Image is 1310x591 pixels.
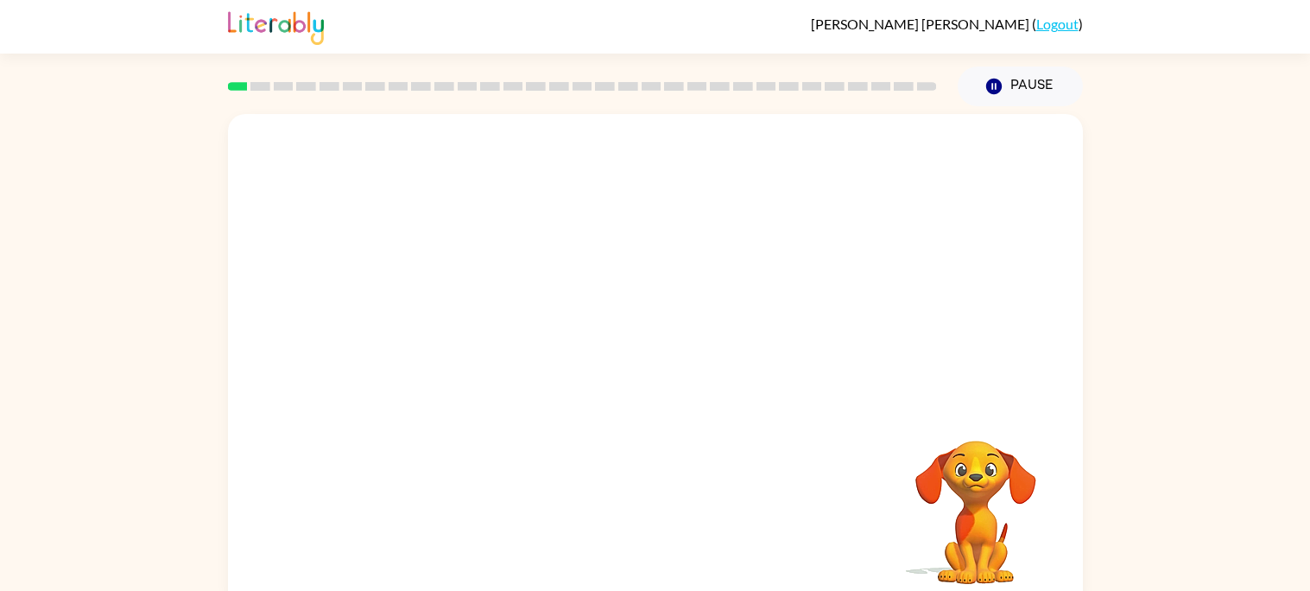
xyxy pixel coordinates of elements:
video: Your browser must support playing .mp4 files to use Literably. Please try using another browser. [889,414,1062,587]
a: Logout [1036,16,1079,32]
div: ( ) [811,16,1083,32]
button: Pause [958,67,1083,106]
span: [PERSON_NAME] [PERSON_NAME] [811,16,1032,32]
img: Literably [228,7,324,45]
